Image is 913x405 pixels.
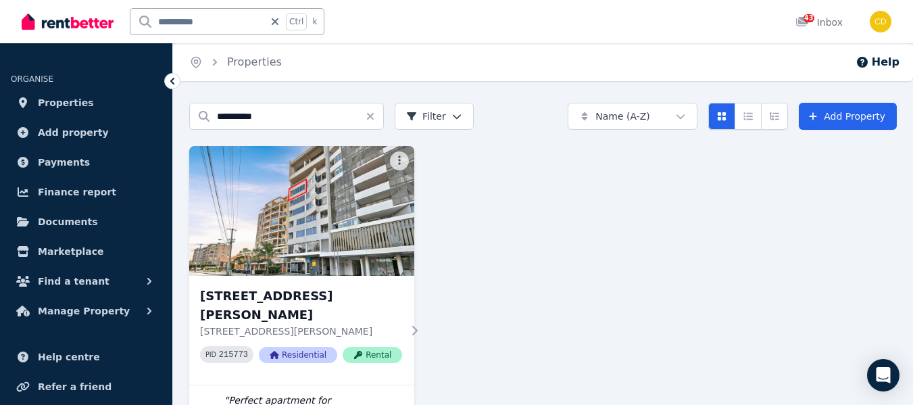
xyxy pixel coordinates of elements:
[312,16,317,27] span: k
[11,373,162,400] a: Refer a friend
[856,54,899,70] button: Help
[343,347,402,363] span: Rental
[708,103,788,130] div: View options
[11,238,162,265] a: Marketplace
[761,103,788,130] button: Expanded list view
[200,325,402,338] p: [STREET_ADDRESS][PERSON_NAME]
[708,103,735,130] button: Card view
[173,43,298,81] nav: Breadcrumb
[38,124,109,141] span: Add property
[205,351,216,358] small: PID
[11,208,162,235] a: Documents
[38,379,112,395] span: Refer a friend
[189,146,414,385] a: 602/340 Bay Street, Brighton-Le-Sands[STREET_ADDRESS][PERSON_NAME][STREET_ADDRESS][PERSON_NAME]PI...
[286,13,307,30] span: Ctrl
[568,103,697,130] button: Name (A-Z)
[38,184,116,200] span: Finance report
[22,11,114,32] img: RentBetter
[867,359,899,391] div: Open Intercom Messenger
[390,151,409,170] button: More options
[219,350,248,360] code: 215773
[365,103,384,130] button: Clear search
[38,243,103,260] span: Marketplace
[38,214,98,230] span: Documents
[11,74,53,84] span: ORGANISE
[395,103,474,130] button: Filter
[595,110,650,123] span: Name (A-Z)
[38,349,100,365] span: Help centre
[804,14,814,22] span: 43
[38,95,94,111] span: Properties
[799,103,897,130] a: Add Property
[11,178,162,206] a: Finance report
[11,89,162,116] a: Properties
[38,154,90,170] span: Payments
[200,287,402,325] h3: [STREET_ADDRESS][PERSON_NAME]
[870,11,891,32] img: Chris Dimitropoulos
[735,103,762,130] button: Compact list view
[259,347,337,363] span: Residential
[11,343,162,371] a: Help centre
[38,273,109,289] span: Find a tenant
[11,268,162,295] button: Find a tenant
[11,149,162,176] a: Payments
[11,119,162,146] a: Add property
[38,303,130,319] span: Manage Property
[11,297,162,325] button: Manage Property
[406,110,446,123] span: Filter
[189,146,414,276] img: 602/340 Bay Street, Brighton-Le-Sands
[795,16,843,29] div: Inbox
[227,55,282,68] a: Properties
